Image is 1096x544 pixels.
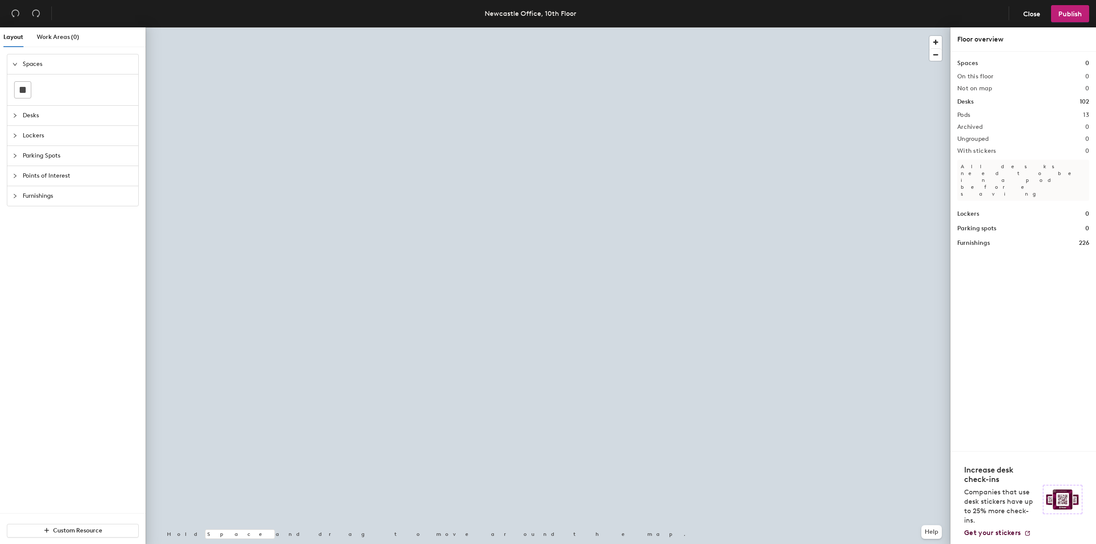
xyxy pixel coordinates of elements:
[1079,238,1089,248] h1: 226
[957,59,978,68] h1: Spaces
[1083,112,1089,119] h2: 13
[1023,10,1040,18] span: Close
[37,33,79,41] span: Work Areas (0)
[957,136,989,143] h2: Ungrouped
[1085,73,1089,80] h2: 0
[1016,5,1048,22] button: Close
[12,193,18,199] span: collapsed
[23,146,133,166] span: Parking Spots
[957,97,974,107] h1: Desks
[1080,97,1089,107] h1: 102
[1085,136,1089,143] h2: 0
[12,153,18,158] span: collapsed
[27,5,45,22] button: Redo (⌘ + ⇧ + Z)
[23,126,133,146] span: Lockers
[957,148,996,155] h2: With stickers
[1085,148,1089,155] h2: 0
[957,160,1089,201] p: All desks need to be in a pod before saving
[23,186,133,206] span: Furnishings
[485,8,576,19] div: Newcastle Office, 10th Floor
[12,62,18,67] span: expanded
[1085,209,1089,219] h1: 0
[23,106,133,125] span: Desks
[1051,5,1089,22] button: Publish
[964,529,1021,537] span: Get your stickers
[957,112,970,119] h2: Pods
[957,209,979,219] h1: Lockers
[12,113,18,118] span: collapsed
[1058,10,1082,18] span: Publish
[53,527,102,534] span: Custom Resource
[1085,59,1089,68] h1: 0
[964,465,1038,484] h4: Increase desk check-ins
[12,133,18,138] span: collapsed
[1085,124,1089,131] h2: 0
[957,85,992,92] h2: Not on map
[1085,224,1089,233] h1: 0
[7,524,139,538] button: Custom Resource
[964,529,1031,537] a: Get your stickers
[957,34,1089,45] div: Floor overview
[23,166,133,186] span: Points of Interest
[23,54,133,74] span: Spaces
[12,173,18,178] span: collapsed
[7,5,24,22] button: Undo (⌘ + Z)
[957,224,996,233] h1: Parking spots
[957,73,994,80] h2: On this floor
[964,488,1038,525] p: Companies that use desk stickers have up to 25% more check-ins.
[1085,85,1089,92] h2: 0
[957,124,983,131] h2: Archived
[921,525,942,539] button: Help
[957,238,990,248] h1: Furnishings
[1043,485,1082,514] img: Sticker logo
[3,33,23,41] span: Layout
